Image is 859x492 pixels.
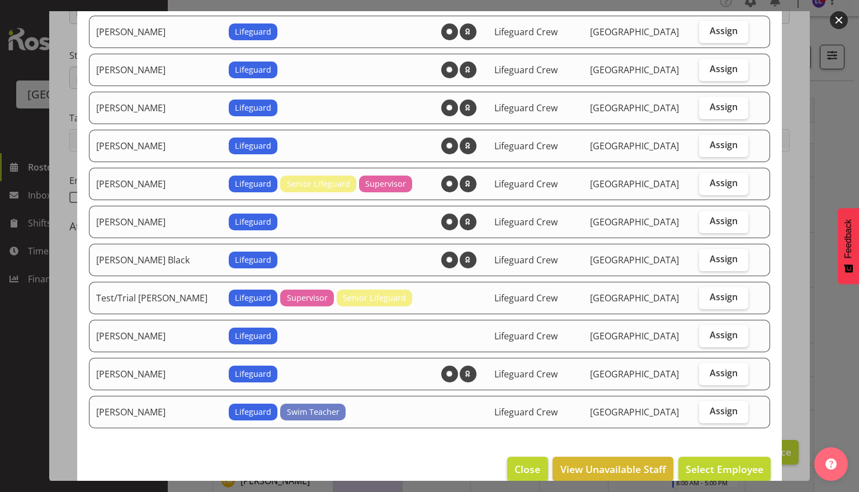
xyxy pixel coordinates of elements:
button: Close [507,457,548,481]
span: Lifeguard Crew [494,254,558,266]
span: [GEOGRAPHIC_DATA] [590,140,679,152]
span: Lifeguard Crew [494,64,558,76]
span: Assign [710,139,738,150]
span: Swim Teacher [287,406,339,418]
span: Senior Lifeguard [343,292,406,304]
span: Close [515,462,540,476]
span: Lifeguard Crew [494,26,558,38]
span: Lifeguard Crew [494,216,558,228]
span: [GEOGRAPHIC_DATA] [590,330,679,342]
span: Lifeguard [235,178,271,190]
span: Assign [710,215,738,226]
span: Lifeguard Crew [494,330,558,342]
td: [PERSON_NAME] [89,396,222,428]
td: Test/Trial [PERSON_NAME] [89,282,222,314]
span: Assign [710,329,738,340]
span: Assign [710,291,738,302]
span: Lifeguard [235,254,271,266]
span: [GEOGRAPHIC_DATA] [590,178,679,190]
button: View Unavailable Staff [553,457,673,481]
span: Assign [710,25,738,36]
td: [PERSON_NAME] [89,358,222,390]
span: [GEOGRAPHIC_DATA] [590,26,679,38]
td: [PERSON_NAME] [89,130,222,162]
span: Lifeguard Crew [494,178,558,190]
span: [GEOGRAPHIC_DATA] [590,254,679,266]
td: [PERSON_NAME] [89,92,222,124]
td: [PERSON_NAME] [89,206,222,238]
span: Lifeguard Crew [494,140,558,152]
span: Assign [710,367,738,379]
span: [GEOGRAPHIC_DATA] [590,216,679,228]
span: Lifeguard [235,406,271,418]
td: [PERSON_NAME] [89,320,222,352]
span: Lifeguard [235,140,271,152]
span: Assign [710,405,738,417]
span: Supervisor [287,292,328,304]
button: Select Employee [678,457,771,481]
span: [GEOGRAPHIC_DATA] [590,292,679,304]
span: Senior Lifeguard [287,178,350,190]
span: [GEOGRAPHIC_DATA] [590,368,679,380]
span: Lifeguard [235,368,271,380]
span: Lifeguard [235,292,271,304]
span: [GEOGRAPHIC_DATA] [590,64,679,76]
span: Assign [710,253,738,264]
span: Feedback [843,219,853,258]
span: Assign [710,101,738,112]
span: Lifeguard [235,26,271,38]
span: Assign [710,177,738,188]
td: [PERSON_NAME] Black [89,244,222,276]
span: Lifeguard [235,216,271,228]
button: Feedback - Show survey [838,208,859,284]
span: [GEOGRAPHIC_DATA] [590,406,679,418]
span: Lifeguard [235,64,271,76]
span: Lifeguard Crew [494,368,558,380]
span: Lifeguard [235,102,271,114]
td: [PERSON_NAME] [89,168,222,200]
span: Select Employee [686,462,763,476]
span: [GEOGRAPHIC_DATA] [590,102,679,114]
span: Lifeguard [235,330,271,342]
span: View Unavailable Staff [560,462,666,476]
img: help-xxl-2.png [825,458,837,470]
td: [PERSON_NAME] [89,54,222,86]
span: Lifeguard Crew [494,292,558,304]
span: Assign [710,63,738,74]
span: Lifeguard Crew [494,102,558,114]
td: [PERSON_NAME] [89,16,222,48]
span: Lifeguard Crew [494,406,558,418]
span: Supervisor [365,178,406,190]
